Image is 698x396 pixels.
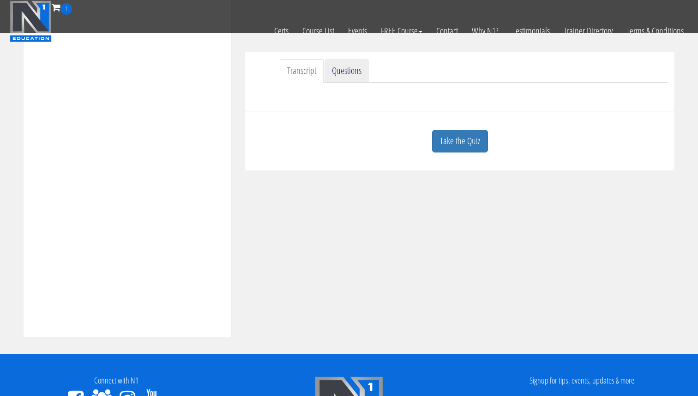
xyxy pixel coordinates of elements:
[280,59,324,83] a: Transcript
[557,15,620,47] a: Trainer Directory
[374,15,429,47] a: FREE Course
[341,15,374,47] a: Events
[10,0,52,42] img: n1-education
[295,15,341,47] a: Course List
[267,15,295,47] a: Certs
[7,376,226,385] h4: Connect with N1
[465,15,505,47] a: Why N1?
[432,130,488,152] a: Take the Quiz
[52,1,72,13] a: 1
[620,15,691,47] a: Terms & Conditions
[472,376,691,385] h4: Signup for tips, events, updates & more
[325,59,369,83] a: Questions
[60,3,72,15] span: 1
[429,15,465,47] a: Contact
[505,15,557,47] a: Testimonials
